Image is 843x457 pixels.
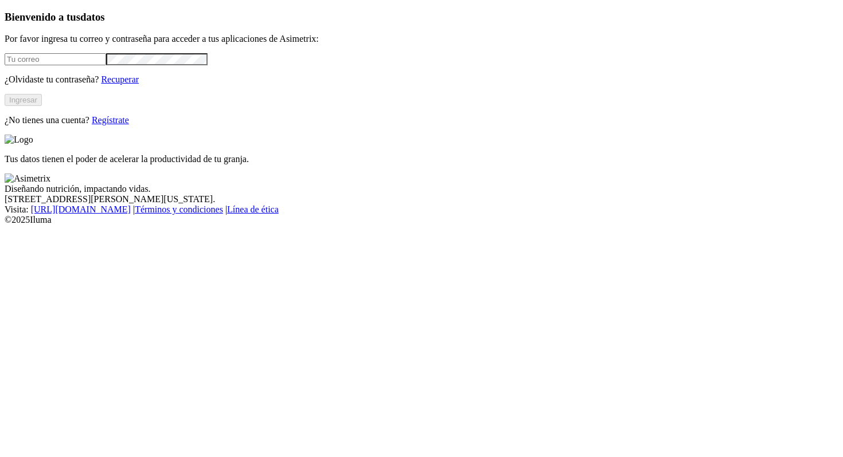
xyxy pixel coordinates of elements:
[5,204,838,215] div: Visita : | |
[31,204,131,214] a: [URL][DOMAIN_NAME]
[227,204,279,214] a: Línea de ética
[5,94,42,106] button: Ingresar
[5,74,838,85] p: ¿Olvidaste tu contraseña?
[5,115,838,125] p: ¿No tienes una cuenta?
[5,53,106,65] input: Tu correo
[92,115,129,125] a: Regístrate
[5,215,838,225] div: © 2025 Iluma
[80,11,105,23] span: datos
[135,204,223,214] a: Términos y condiciones
[5,154,838,164] p: Tus datos tienen el poder de acelerar la productividad de tu granja.
[5,135,33,145] img: Logo
[5,184,838,194] div: Diseñando nutrición, impactando vidas.
[5,194,838,204] div: [STREET_ADDRESS][PERSON_NAME][US_STATE].
[5,11,838,23] h3: Bienvenido a tus
[5,174,50,184] img: Asimetrix
[5,34,838,44] p: Por favor ingresa tu correo y contraseña para acceder a tus aplicaciones de Asimetrix:
[101,74,139,84] a: Recuperar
